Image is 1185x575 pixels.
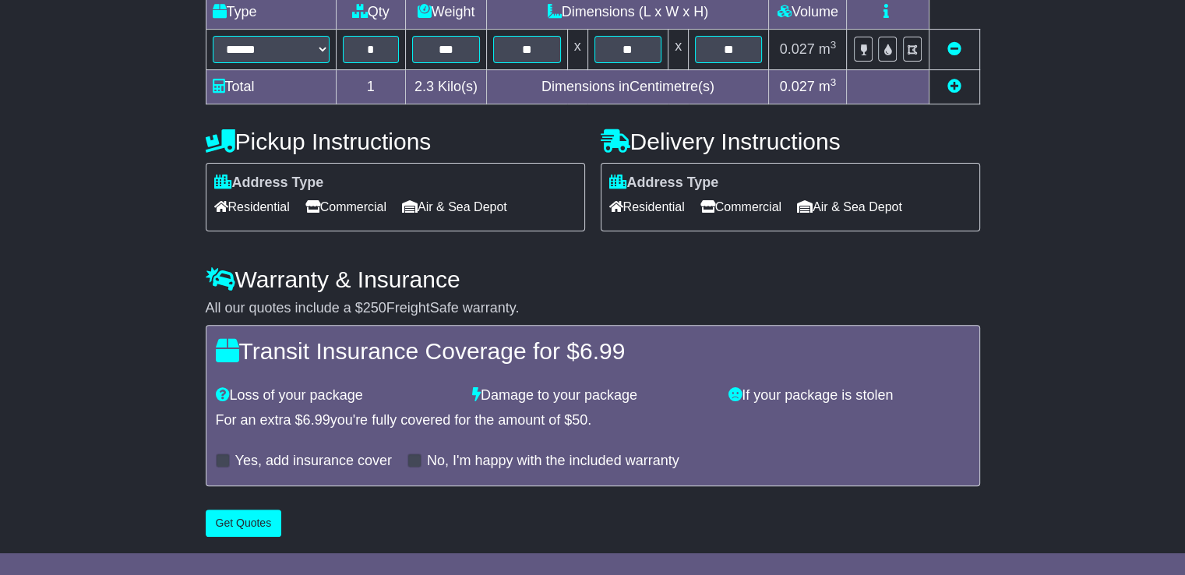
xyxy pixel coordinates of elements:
[206,266,980,292] h4: Warranty & Insurance
[797,195,902,219] span: Air & Sea Depot
[336,69,405,104] td: 1
[487,69,769,104] td: Dimensions in Centimetre(s)
[235,453,392,470] label: Yes, add insurance cover
[831,39,837,51] sup: 3
[414,79,434,94] span: 2.3
[214,195,290,219] span: Residential
[572,412,587,428] span: 50
[305,195,386,219] span: Commercial
[947,79,961,94] a: Add new item
[947,41,961,57] a: Remove this item
[303,412,330,428] span: 6.99
[206,129,585,154] h4: Pickup Instructions
[216,338,970,364] h4: Transit Insurance Coverage for $
[214,175,324,192] label: Address Type
[609,195,685,219] span: Residential
[402,195,507,219] span: Air & Sea Depot
[700,195,781,219] span: Commercial
[405,69,486,104] td: Kilo(s)
[819,41,837,57] span: m
[464,387,721,404] div: Damage to your package
[208,387,464,404] div: Loss of your package
[601,129,980,154] h4: Delivery Instructions
[780,79,815,94] span: 0.027
[668,29,689,69] td: x
[427,453,679,470] label: No, I'm happy with the included warranty
[206,69,336,104] td: Total
[216,412,970,429] div: For an extra $ you're fully covered for the amount of $ .
[831,76,837,88] sup: 3
[206,300,980,317] div: All our quotes include a $ FreightSafe warranty.
[819,79,837,94] span: m
[580,338,625,364] span: 6.99
[721,387,977,404] div: If your package is stolen
[206,510,282,537] button: Get Quotes
[609,175,719,192] label: Address Type
[363,300,386,316] span: 250
[567,29,587,69] td: x
[780,41,815,57] span: 0.027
